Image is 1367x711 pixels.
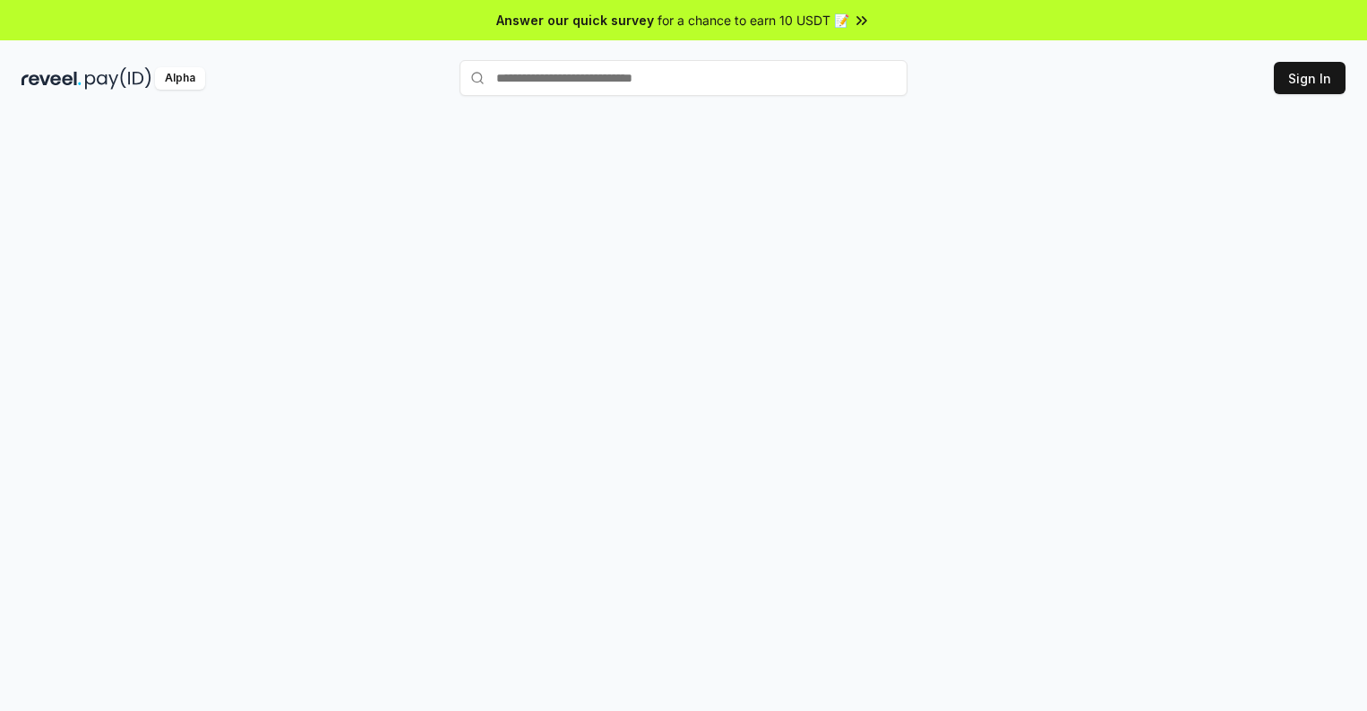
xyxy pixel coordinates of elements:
[85,67,151,90] img: pay_id
[21,67,82,90] img: reveel_dark
[155,67,205,90] div: Alpha
[1274,62,1346,94] button: Sign In
[658,11,849,30] span: for a chance to earn 10 USDT 📝
[496,11,654,30] span: Answer our quick survey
